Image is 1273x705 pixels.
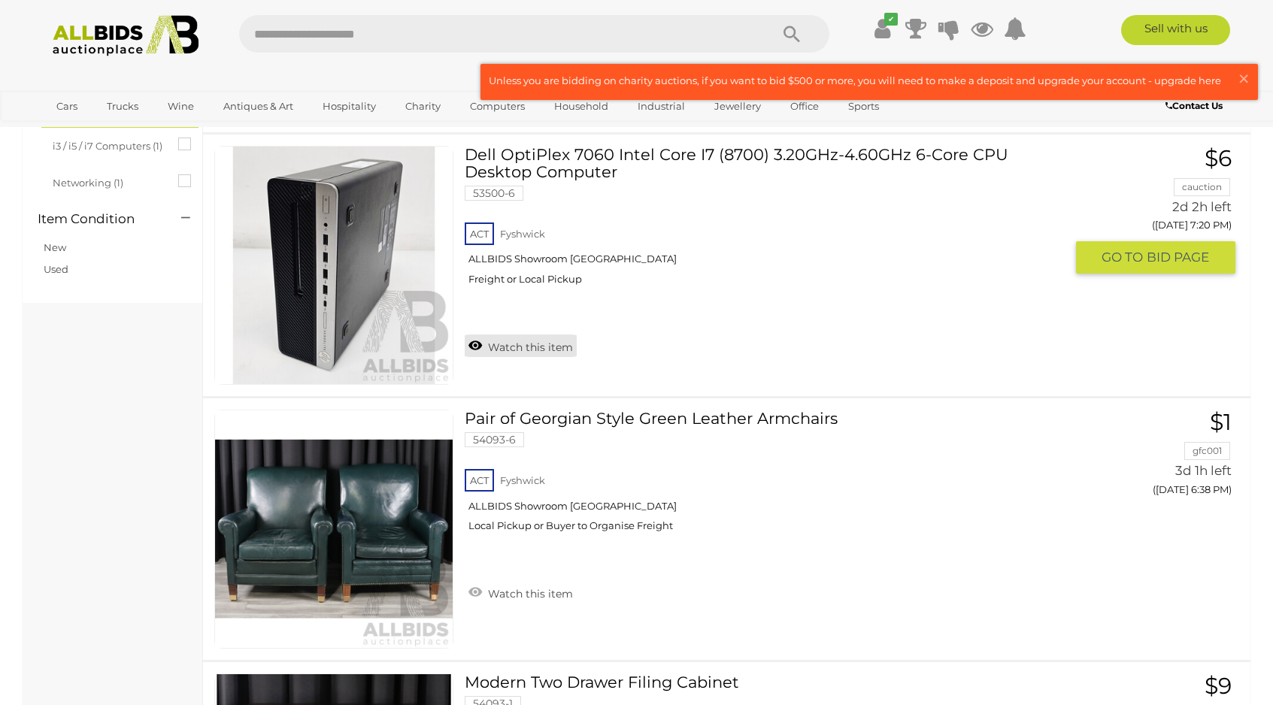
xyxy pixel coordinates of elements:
i: ✔ [884,13,898,26]
a: Wine [158,94,204,119]
a: Antiques & Art [214,94,303,119]
span: Watch this item [484,587,573,601]
a: $1 gfc001 3d 1h left ([DATE] 6:38 PM) [1087,410,1235,504]
a: Trucks [97,94,148,119]
a: Sports [838,94,889,119]
a: [GEOGRAPHIC_DATA] [47,119,173,144]
a: ✔ [871,15,894,42]
a: Used [44,263,68,275]
a: Watch this item [465,334,577,357]
a: New [44,241,66,253]
button: GO TOBID PAGE [1076,241,1235,274]
span: × [1237,64,1250,93]
a: Jewellery [705,94,771,119]
a: Computers [460,94,535,119]
a: Sell with us [1121,15,1230,45]
h4: Item Condition [38,212,159,226]
span: i3 / i5 / i7 Computers (1) [53,134,165,155]
a: Dell OptiPlex 7060 Intel Core I7 (8700) 3.20GHz-4.60GHz 6-Core CPU Desktop Computer 53500-6 ACT F... [476,146,1065,297]
span: Networking (1) [53,171,165,192]
a: Industrial [628,94,695,119]
a: Watch this item [465,581,577,604]
span: BID PAGE [1147,249,1209,266]
a: Household [544,94,618,119]
img: Allbids.com.au [44,15,208,56]
span: $9 [1205,672,1232,700]
span: $1 [1210,408,1232,436]
a: Cars [47,94,87,119]
span: $6 [1205,144,1232,172]
a: Pair of Georgian Style Green Leather Armchairs 54093-6 ACT Fyshwick ALLBIDS Showroom [GEOGRAPHIC_... [476,410,1065,543]
button: Search [754,15,829,53]
b: Contact Us [1165,100,1223,111]
a: Hospitality [313,94,386,119]
a: Contact Us [1165,98,1226,114]
span: GO TO [1102,249,1147,266]
a: Office [780,94,829,119]
a: $6 cauction 2d 2h left ([DATE] 7:20 PM) GO TOBID PAGE [1087,146,1235,275]
a: Charity [396,94,450,119]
